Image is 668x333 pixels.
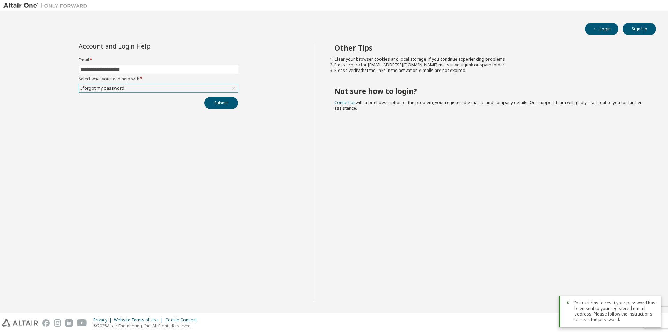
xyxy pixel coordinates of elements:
a: Contact us [334,99,356,105]
h2: Other Tips [334,43,644,52]
div: I forgot my password [79,84,125,92]
div: Cookie Consent [165,317,201,323]
label: Email [79,57,238,63]
img: youtube.svg [77,319,87,327]
li: Clear your browser cookies and local storage, if you continue experiencing problems. [334,57,644,62]
h2: Not sure how to login? [334,87,644,96]
div: Privacy [93,317,114,323]
div: I forgot my password [79,84,238,92]
div: Account and Login Help [79,43,206,49]
button: Login [585,23,618,35]
span: with a brief description of the problem, your registered e-mail id and company details. Our suppo... [334,99,642,111]
img: instagram.svg [54,319,61,327]
img: facebook.svg [42,319,50,327]
p: © 2025 Altair Engineering, Inc. All Rights Reserved. [93,323,201,329]
span: Instructions to reset your password has been sent to your registered e-mail address. Please follo... [574,300,655,323]
button: Sign Up [623,23,656,35]
img: linkedin.svg [65,319,73,327]
img: Altair One [3,2,91,9]
li: Please check for [EMAIL_ADDRESS][DOMAIN_NAME] mails in your junk or spam folder. [334,62,644,68]
button: Submit [204,97,238,109]
li: Please verify that the links in the activation e-mails are not expired. [334,68,644,73]
label: Select what you need help with [79,76,238,82]
div: Website Terms of Use [114,317,165,323]
img: altair_logo.svg [2,319,38,327]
